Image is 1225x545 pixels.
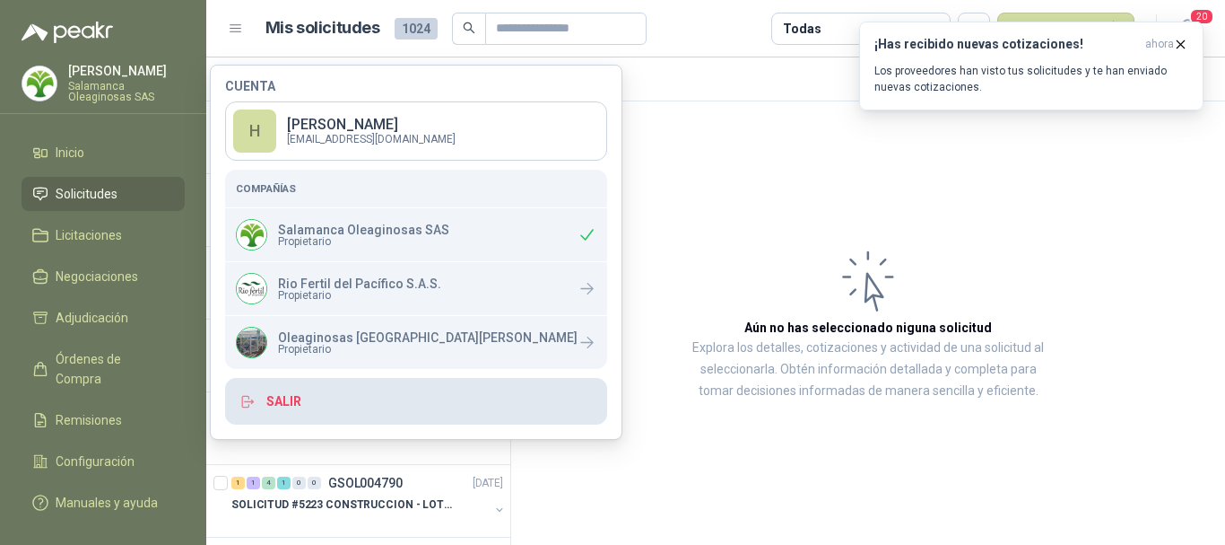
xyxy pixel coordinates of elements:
[859,22,1203,110] button: ¡Has recibido nuevas cotizaciones!ahora Los proveedores han visto tus solicitudes y te han enviad...
[68,81,185,102] p: Salamanca Oleaginosas SAS
[225,80,607,92] h4: Cuenta
[22,444,185,479] a: Configuración
[287,134,456,145] p: [EMAIL_ADDRESS][DOMAIN_NAME]
[56,452,135,471] span: Configuración
[225,378,607,425] button: Salir
[56,349,168,389] span: Órdenes de Compra
[744,318,992,338] h3: Aún no has seleccionado niguna solicitud
[237,274,266,303] img: Company Logo
[278,344,578,355] span: Propietario
[278,224,449,236] p: Salamanca Oleaginosas SAS
[997,13,1134,45] button: Nueva solicitud
[22,403,185,437] a: Remisiones
[265,15,380,41] h1: Mis solicitudes
[278,331,578,344] p: Oleaginosas [GEOGRAPHIC_DATA][PERSON_NAME]
[278,236,449,247] span: Propietario
[22,486,185,520] a: Manuales y ayuda
[225,316,607,369] a: Company LogoOleaginosas [GEOGRAPHIC_DATA][PERSON_NAME]Propietario
[308,477,321,489] div: 0
[237,220,266,250] img: Company Logo
[22,22,113,43] img: Logo peakr
[22,301,185,335] a: Adjudicación
[395,18,438,40] span: 1024
[236,180,596,197] h5: Compañías
[225,208,607,261] div: Company LogoSalamanca Oleaginosas SASPropietario
[292,477,306,489] div: 0
[237,328,266,357] img: Company Logo
[56,225,122,245] span: Licitaciones
[22,66,56,101] img: Company Logo
[231,497,455,514] p: SOLICITUD #5223 CONSTRUCCION - LOTE CIO
[22,136,185,170] a: Inicio
[22,218,185,252] a: Licitaciones
[56,308,128,328] span: Adjudicación
[262,477,275,489] div: 4
[691,338,1046,402] p: Explora los detalles, cotizaciones y actividad de una solicitud al seleccionarla. Obtén informaci...
[287,118,456,132] p: [PERSON_NAME]
[56,410,122,430] span: Remisiones
[874,63,1188,95] p: Los proveedores han visto tus solicitudes y te han enviado nuevas cotizaciones.
[874,37,1138,52] h3: ¡Has recibido nuevas cotizaciones!
[68,65,185,77] p: [PERSON_NAME]
[233,110,276,153] div: H
[22,259,185,294] a: Negociaciones
[1189,8,1214,25] span: 20
[473,475,503,492] p: [DATE]
[247,477,260,489] div: 1
[22,342,185,396] a: Órdenes de Compra
[278,277,441,290] p: Rio Fertil del Pacífico S.A.S.
[231,472,507,530] a: 1 1 4 1 0 0 GSOL004790[DATE] SOLICITUD #5223 CONSTRUCCION - LOTE CIO
[1171,13,1203,45] button: 20
[56,493,158,513] span: Manuales y ayuda
[463,22,475,34] span: search
[231,477,245,489] div: 1
[225,262,607,315] a: Company LogoRio Fertil del Pacífico S.A.S.Propietario
[783,19,821,39] div: Todas
[225,101,607,161] a: H[PERSON_NAME] [EMAIL_ADDRESS][DOMAIN_NAME]
[1145,37,1174,52] span: ahora
[277,477,291,489] div: 1
[56,184,117,204] span: Solicitudes
[278,290,441,301] span: Propietario
[328,477,403,489] p: GSOL004790
[56,143,84,163] span: Inicio
[56,267,138,286] span: Negociaciones
[22,177,185,211] a: Solicitudes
